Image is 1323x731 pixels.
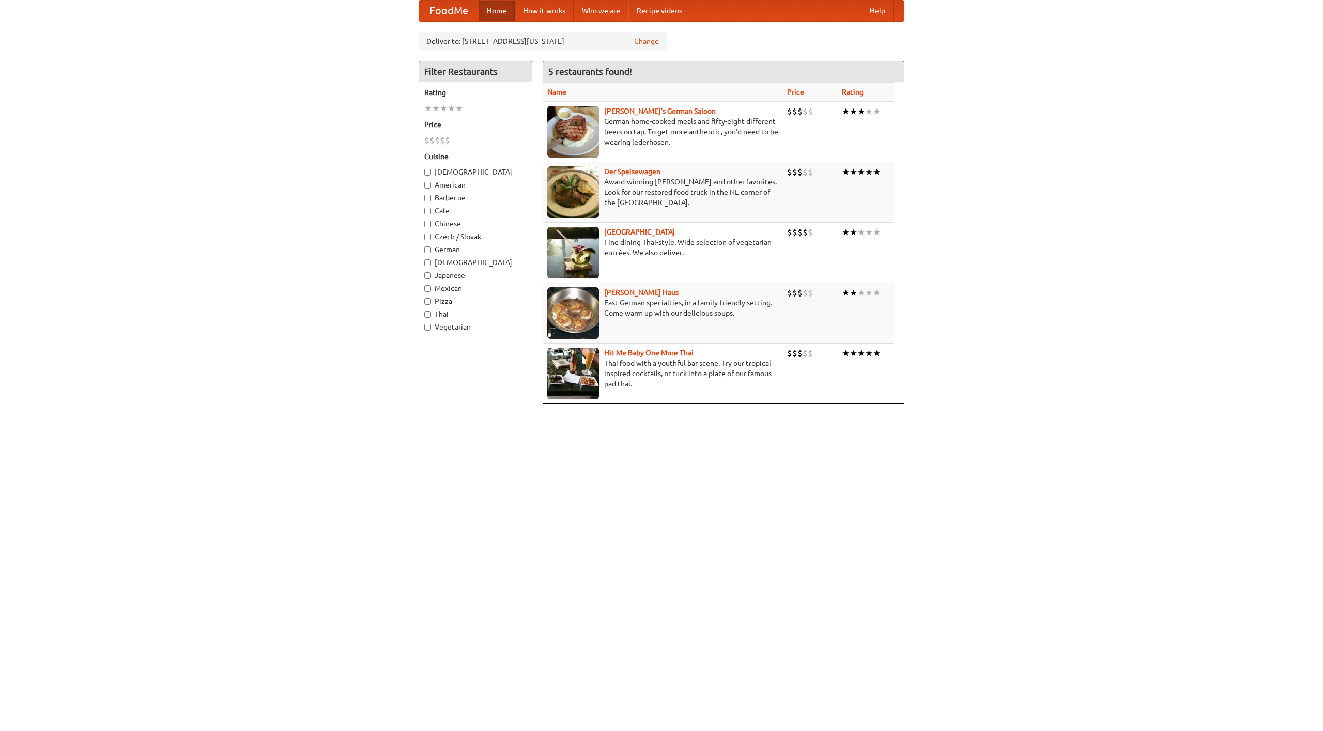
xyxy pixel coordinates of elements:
li: ★ [857,348,865,359]
label: American [424,180,527,190]
label: Cafe [424,206,527,216]
a: Home [479,1,515,21]
li: $ [792,227,797,238]
li: ★ [850,348,857,359]
a: Who we are [574,1,628,21]
li: ★ [873,348,881,359]
li: $ [792,166,797,178]
li: ★ [865,287,873,299]
li: $ [808,106,813,117]
li: $ [787,227,792,238]
li: ★ [842,106,850,117]
li: ★ [865,166,873,178]
input: [DEMOGRAPHIC_DATA] [424,259,431,266]
li: $ [803,166,808,178]
label: [DEMOGRAPHIC_DATA] [424,167,527,177]
li: ★ [842,287,850,299]
li: ★ [424,103,432,114]
li: ★ [857,287,865,299]
li: ★ [865,348,873,359]
li: $ [803,106,808,117]
li: $ [797,227,803,238]
li: $ [445,135,450,146]
label: Japanese [424,270,527,281]
li: ★ [850,166,857,178]
ng-pluralize: 5 restaurants found! [548,67,632,76]
label: German [424,244,527,255]
li: ★ [865,227,873,238]
label: Pizza [424,296,527,306]
li: ★ [873,287,881,299]
img: speisewagen.jpg [547,166,599,218]
h5: Cuisine [424,151,527,162]
b: [PERSON_NAME] Haus [604,288,679,297]
p: Thai food with a youthful bar scene. Try our tropical inspired cocktails, or tuck into a plate of... [547,358,779,389]
input: German [424,246,431,253]
li: ★ [440,103,448,114]
li: $ [787,166,792,178]
a: Help [862,1,894,21]
li: $ [797,166,803,178]
li: ★ [857,227,865,238]
li: $ [808,287,813,299]
li: $ [792,287,797,299]
p: Award-winning [PERSON_NAME] and other favorites. Look for our restored food truck in the NE corne... [547,177,779,208]
li: $ [787,287,792,299]
li: $ [792,106,797,117]
img: esthers.jpg [547,106,599,158]
li: $ [803,348,808,359]
input: Mexican [424,285,431,292]
input: Barbecue [424,195,431,201]
li: $ [808,348,813,359]
img: kohlhaus.jpg [547,287,599,339]
input: Cafe [424,208,431,214]
a: Hit Me Baby One More Thai [604,349,694,357]
li: ★ [873,106,881,117]
li: ★ [455,103,463,114]
li: ★ [865,106,873,117]
label: Vegetarian [424,322,527,332]
li: $ [424,135,429,146]
a: [PERSON_NAME]'s German Saloon [604,107,716,115]
li: ★ [857,106,865,117]
a: [GEOGRAPHIC_DATA] [604,228,675,236]
input: [DEMOGRAPHIC_DATA] [424,169,431,176]
li: $ [792,348,797,359]
p: Fine dining Thai-style. Wide selection of vegetarian entrées. We also deliver. [547,237,779,258]
li: $ [803,227,808,238]
a: Change [634,36,659,46]
li: $ [808,227,813,238]
li: $ [787,348,792,359]
li: $ [797,106,803,117]
li: $ [803,287,808,299]
label: [DEMOGRAPHIC_DATA] [424,257,527,268]
input: Czech / Slovak [424,234,431,240]
li: $ [429,135,435,146]
input: Pizza [424,298,431,305]
label: Czech / Slovak [424,231,527,242]
input: Japanese [424,272,431,279]
li: ★ [842,348,850,359]
h4: Filter Restaurants [419,61,532,82]
h5: Price [424,119,527,130]
li: $ [797,287,803,299]
li: ★ [842,227,850,238]
li: ★ [850,227,857,238]
label: Mexican [424,283,527,293]
label: Chinese [424,219,527,229]
p: East German specialties, in a family-friendly setting. Come warm up with our delicious soups. [547,298,779,318]
a: How it works [515,1,574,21]
img: babythai.jpg [547,348,599,399]
input: Chinese [424,221,431,227]
p: German home-cooked meals and fifty-eight different beers on tap. To get more authentic, you'd nee... [547,116,779,147]
input: Vegetarian [424,324,431,331]
li: ★ [850,106,857,117]
label: Thai [424,309,527,319]
li: ★ [448,103,455,114]
div: Deliver to: [STREET_ADDRESS][US_STATE] [419,32,667,51]
a: Name [547,88,566,96]
a: FoodMe [419,1,479,21]
li: ★ [873,166,881,178]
